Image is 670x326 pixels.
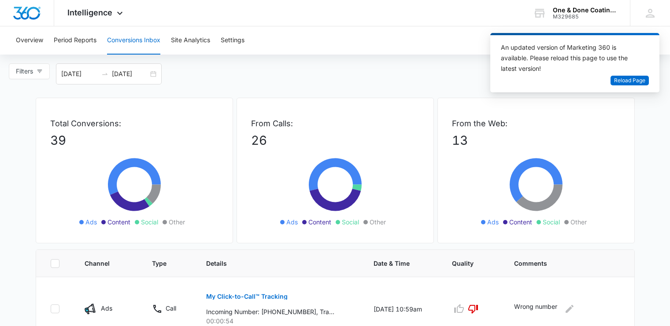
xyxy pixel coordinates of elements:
p: 13 [452,131,620,150]
span: Content [509,217,532,227]
button: My Click-to-Call™ Tracking [206,286,288,307]
span: Details [206,259,340,268]
p: From Calls: [251,117,419,129]
p: 39 [50,131,218,150]
button: Conversions Inbox [107,26,160,55]
div: account id [553,14,617,20]
span: Channel [85,259,118,268]
span: Comments [514,259,607,268]
span: Social [342,217,359,227]
span: Other [169,217,185,227]
button: Filters [9,63,50,79]
p: Total Conversions: [50,117,218,129]
button: Period Reports [54,26,96,55]
p: 26 [251,131,419,150]
span: Ads [85,217,97,227]
span: Ads [286,217,298,227]
span: Content [107,217,130,227]
span: Content [308,217,331,227]
span: Other [570,217,587,227]
button: Settings [221,26,244,55]
button: Site Analytics [171,26,210,55]
p: Call [166,304,176,313]
span: swap-right [101,70,108,77]
p: Incoming Number: [PHONE_NUMBER], Tracking Number: [PHONE_NUMBER], Ring To: [PHONE_NUMBER], Caller... [206,307,334,316]
p: Ads [101,304,112,313]
span: to [101,70,108,77]
span: Type [152,259,172,268]
span: Date & Time [374,259,418,268]
button: Reload Page [611,76,649,86]
span: Social [141,217,158,227]
input: End date [112,69,148,79]
p: Wrong number [514,302,557,316]
span: Quality [452,259,480,268]
span: Intelligence [67,8,112,17]
div: An updated version of Marketing 360 is available. Please reload this page to use the latest version! [501,42,638,74]
div: account name [553,7,617,14]
p: From the Web: [452,117,620,129]
span: Filters [16,66,33,76]
span: Reload Page [614,77,645,85]
p: My Click-to-Call™ Tracking [206,293,288,300]
span: Ads [487,217,499,227]
p: 00:00:54 [206,316,352,326]
span: Other [370,217,386,227]
button: Edit Comments [563,302,577,316]
button: Overview [16,26,43,55]
input: Start date [61,69,98,79]
span: Social [543,217,560,227]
